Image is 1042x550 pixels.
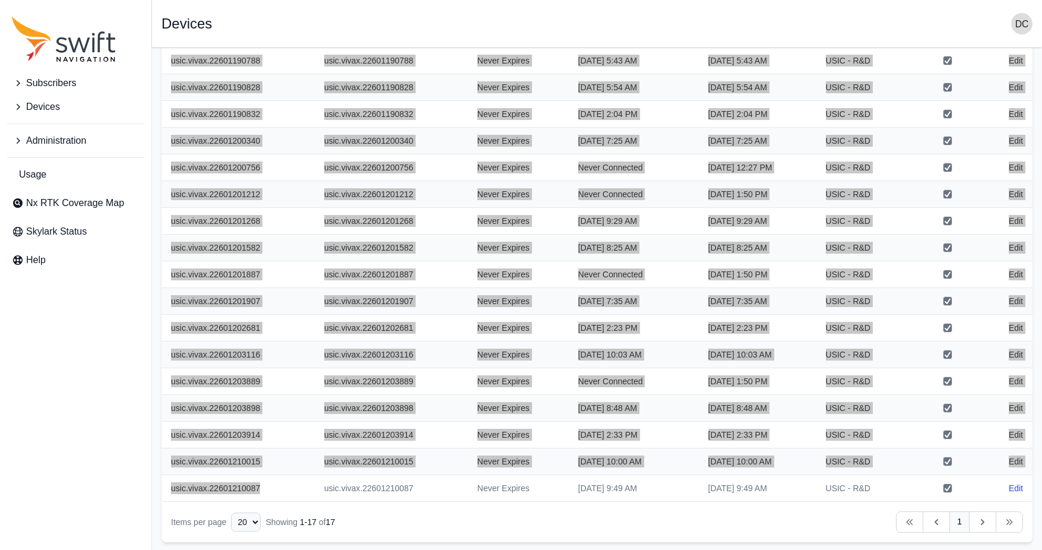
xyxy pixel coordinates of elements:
[7,71,144,95] button: Subscribers
[468,315,569,342] td: Never Expires
[315,475,468,502] td: usic.vivax.22601210087
[468,48,569,74] td: Never Expires
[300,517,316,527] span: 1 - 17
[161,128,315,154] th: usic.vivax.22601200340
[1009,268,1023,280] a: Edit
[468,368,569,395] td: Never Expires
[468,261,569,288] td: Never Expires
[816,368,910,395] td: USIC - R&D
[161,261,315,288] th: usic.vivax.22601201887
[161,315,315,342] th: usic.vivax.22601202681
[1009,162,1023,173] a: Edit
[326,517,335,527] span: 17
[699,235,816,261] td: [DATE] 8:25 AM
[699,288,816,315] td: [DATE] 7:35 AM
[161,208,315,235] th: usic.vivax.22601201268
[315,315,468,342] td: usic.vivax.22601202681
[569,422,699,448] td: [DATE] 2:33 PM
[26,253,46,267] span: Help
[315,288,468,315] td: usic.vivax.22601201907
[569,181,699,208] td: Never Connected
[1009,402,1023,414] a: Edit
[171,517,226,527] span: Items per page
[468,395,569,422] td: Never Expires
[161,17,212,31] h1: Devices
[949,511,970,533] a: 1
[7,191,144,215] a: Nx RTK Coverage Map
[569,475,699,502] td: [DATE] 9:49 AM
[569,448,699,475] td: [DATE] 10:00 AM
[816,261,910,288] td: USIC - R&D
[468,448,569,475] td: Never Expires
[1009,295,1023,307] a: Edit
[699,368,816,395] td: [DATE] 1:50 PM
[468,208,569,235] td: Never Expires
[816,208,910,235] td: USIC - R&D
[468,422,569,448] td: Never Expires
[569,395,699,422] td: [DATE] 8:48 AM
[816,395,910,422] td: USIC - R&D
[7,95,144,119] button: Devices
[699,475,816,502] td: [DATE] 9:49 AM
[816,342,910,368] td: USIC - R&D
[816,315,910,342] td: USIC - R&D
[699,101,816,128] td: [DATE] 2:04 PM
[315,181,468,208] td: usic.vivax.22601201212
[1009,349,1023,361] a: Edit
[1009,322,1023,334] a: Edit
[468,475,569,502] td: Never Expires
[468,342,569,368] td: Never Expires
[468,128,569,154] td: Never Expires
[816,288,910,315] td: USIC - R&D
[315,395,468,422] td: usic.vivax.22601203898
[19,167,46,182] span: Usage
[699,422,816,448] td: [DATE] 2:33 PM
[1009,242,1023,254] a: Edit
[161,74,315,101] th: usic.vivax.22601190828
[315,154,468,181] td: usic.vivax.22601200756
[468,74,569,101] td: Never Expires
[468,181,569,208] td: Never Expires
[816,101,910,128] td: USIC - R&D
[161,235,315,261] th: usic.vivax.22601201582
[816,181,910,208] td: USIC - R&D
[699,74,816,101] td: [DATE] 5:54 AM
[26,196,124,210] span: Nx RTK Coverage Map
[161,154,315,181] th: usic.vivax.22601200756
[315,208,468,235] td: usic.vivax.22601201268
[1009,188,1023,200] a: Edit
[699,315,816,342] td: [DATE] 2:23 PM
[816,235,910,261] td: USIC - R&D
[816,154,910,181] td: USIC - R&D
[468,101,569,128] td: Never Expires
[7,129,144,153] button: Administration
[699,342,816,368] td: [DATE] 10:03 AM
[161,395,315,422] th: usic.vivax.22601203898
[569,208,699,235] td: [DATE] 9:29 AM
[161,181,315,208] th: usic.vivax.22601201212
[161,475,315,502] th: usic.vivax.22601210087
[569,368,699,395] td: Never Connected
[7,220,144,244] a: Skylark Status
[569,74,699,101] td: [DATE] 5:54 AM
[315,422,468,448] td: usic.vivax.22601203914
[161,448,315,475] th: usic.vivax.22601210015
[699,208,816,235] td: [DATE] 9:29 AM
[1009,456,1023,467] a: Edit
[161,288,315,315] th: usic.vivax.22601201907
[699,154,816,181] td: [DATE] 12:27 PM
[1009,108,1023,120] a: Edit
[699,181,816,208] td: [DATE] 1:50 PM
[569,315,699,342] td: [DATE] 2:23 PM
[816,74,910,101] td: USIC - R&D
[569,342,699,368] td: [DATE] 10:03 AM
[816,48,910,74] td: USIC - R&D
[468,154,569,181] td: Never Expires
[699,448,816,475] td: [DATE] 10:00 AM
[1009,482,1023,494] a: Edit
[315,448,468,475] td: usic.vivax.22601210015
[468,235,569,261] td: Never Expires
[1011,13,1033,34] img: user photo
[816,128,910,154] td: USIC - R&D
[26,100,60,114] span: Devices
